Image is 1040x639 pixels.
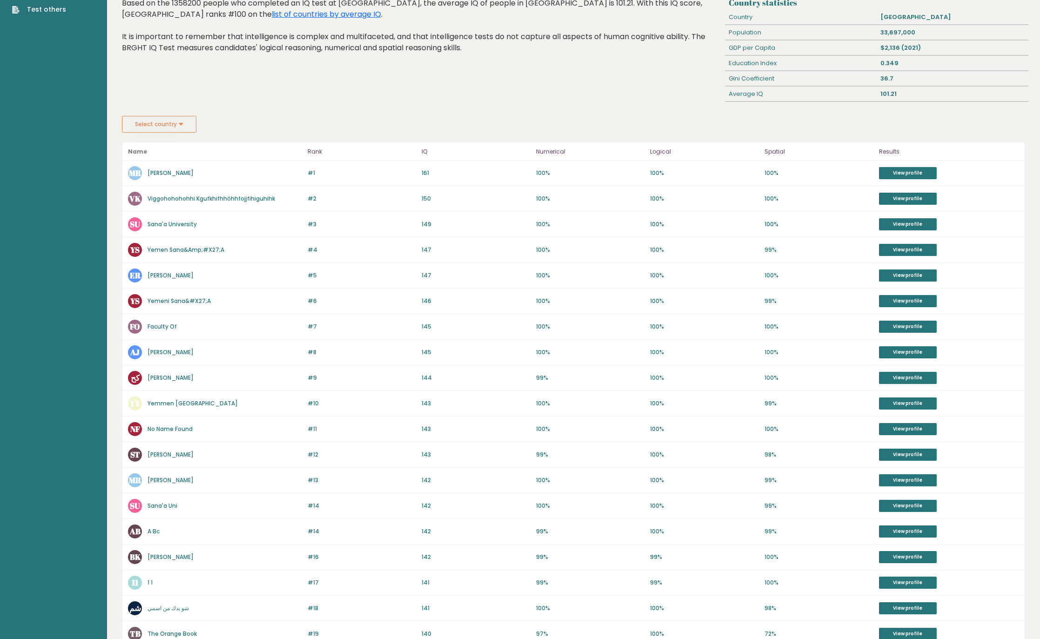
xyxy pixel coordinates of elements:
p: 100% [650,630,759,638]
text: VK [129,193,141,204]
a: [PERSON_NAME] [148,476,194,484]
a: list of countries by average IQ [272,9,381,20]
a: [PERSON_NAME] [148,271,194,279]
p: 100% [650,195,759,203]
p: 97% [536,630,645,638]
p: 100% [536,195,645,203]
text: AB [129,526,141,537]
p: 150 [422,195,530,203]
p: 99% [765,527,873,536]
a: [PERSON_NAME] [148,169,194,177]
p: 149 [422,220,530,229]
p: 100% [765,578,873,587]
div: Gini Coefficient [725,71,877,86]
p: 99% [765,297,873,305]
p: #18 [308,604,416,612]
p: 100% [536,297,645,305]
text: YY [129,398,141,409]
p: 99% [536,451,645,459]
p: 146 [422,297,530,305]
p: 100% [765,348,873,356]
text: MR [129,475,141,485]
text: FO [130,321,140,332]
p: #6 [308,297,416,305]
p: 99% [650,553,759,561]
a: View profile [879,218,937,230]
p: 100% [536,425,645,433]
p: 147 [422,246,530,254]
p: #5 [308,271,416,280]
p: 100% [650,348,759,356]
p: 100% [536,271,645,280]
p: 100% [650,604,759,612]
p: 100% [536,169,645,177]
a: No Name Found [148,425,193,433]
a: View profile [879,397,937,410]
p: 100% [650,271,759,280]
text: BK [130,552,141,562]
div: $2,136 (2021) [877,40,1029,55]
a: View profile [879,244,937,256]
p: 99% [650,578,759,587]
p: 145 [422,348,530,356]
p: 99% [765,399,873,408]
a: [PERSON_NAME] [148,553,194,561]
a: Yemeni Sana&#X27;A [148,297,211,305]
p: #2 [308,195,416,203]
p: 100% [765,195,873,203]
a: [PERSON_NAME] [148,348,194,356]
p: 143 [422,425,530,433]
a: Sana'a Uni [148,502,177,510]
p: #1 [308,169,416,177]
p: #4 [308,246,416,254]
a: View profile [879,577,937,589]
p: #9 [308,374,416,382]
p: 100% [650,246,759,254]
a: Sana'a University [148,220,197,228]
p: Logical [650,146,759,157]
p: 99% [536,374,645,382]
p: #14 [308,502,416,510]
p: 100% [650,374,759,382]
text: YS [130,296,140,306]
p: #17 [308,578,416,587]
p: 100% [765,271,873,280]
p: 141 [422,578,530,587]
a: View profile [879,372,937,384]
a: View profile [879,346,937,358]
text: MR [129,168,141,178]
a: View profile [879,525,937,538]
div: [GEOGRAPHIC_DATA] [877,10,1029,25]
p: 142 [422,553,530,561]
p: 142 [422,527,530,536]
p: 100% [536,604,645,612]
text: 11 [131,577,139,588]
div: 36.7 [877,71,1029,86]
p: #10 [308,399,416,408]
a: Viggohohohohhi Kgufkhifhhöhhfojjfihiguhihk [148,195,275,202]
p: #12 [308,451,416,459]
p: 100% [536,399,645,408]
a: Faculty Of [148,323,177,330]
p: 144 [422,374,530,382]
a: View profile [879,551,937,563]
p: #8 [308,348,416,356]
a: Test others [12,5,72,14]
text: SU [130,219,140,229]
div: GDP per Capita [725,40,877,55]
p: 100% [650,297,759,305]
p: 99% [536,578,645,587]
p: 100% [650,425,759,433]
p: Spatial [765,146,873,157]
p: 100% [650,527,759,536]
p: #11 [308,425,416,433]
p: #7 [308,323,416,331]
p: 100% [765,425,873,433]
a: View profile [879,167,937,179]
p: 100% [536,220,645,229]
a: View profile [879,193,937,205]
b: Name [128,148,147,155]
a: View profile [879,500,937,512]
p: 98% [765,604,873,612]
p: 141 [422,604,530,612]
